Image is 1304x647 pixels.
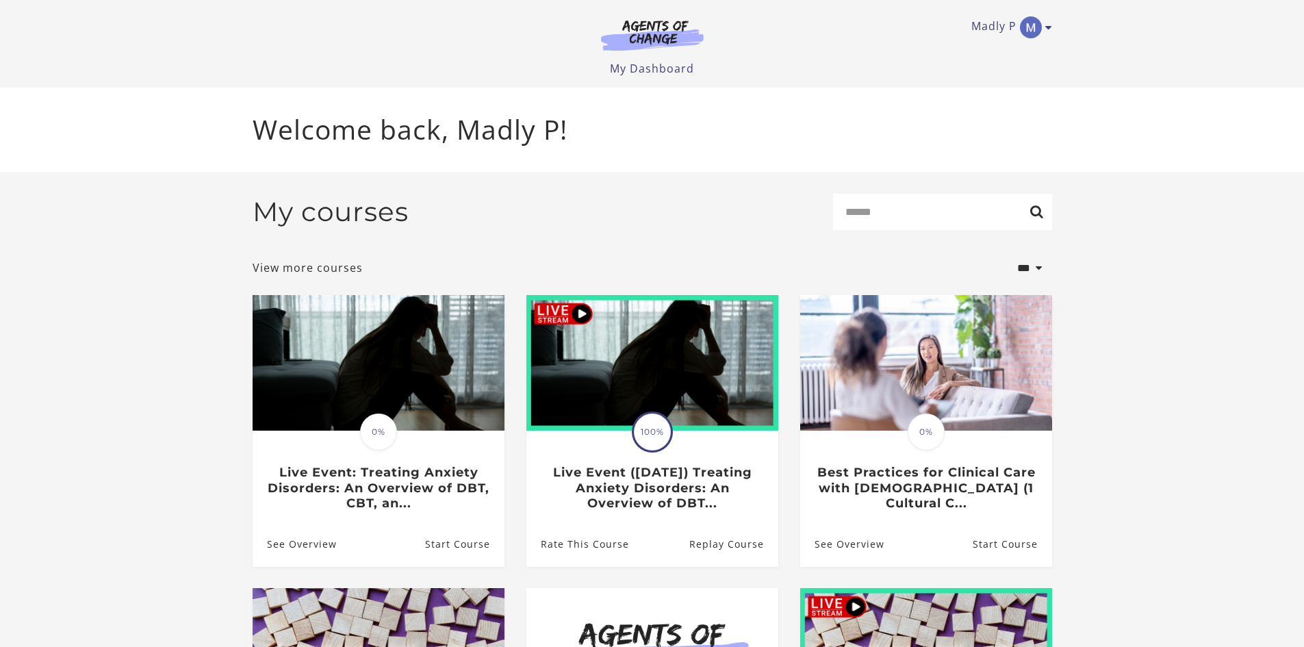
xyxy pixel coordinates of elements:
[971,16,1045,38] a: Toggle menu
[253,522,337,566] a: Live Event: Treating Anxiety Disorders: An Overview of DBT, CBT, an...: See Overview
[267,465,489,511] h3: Live Event: Treating Anxiety Disorders: An Overview of DBT, CBT, an...
[253,259,363,276] a: View more courses
[253,196,409,228] h2: My courses
[815,465,1037,511] h3: Best Practices for Clinical Care with [DEMOGRAPHIC_DATA] (1 Cultural C...
[424,522,504,566] a: Live Event: Treating Anxiety Disorders: An Overview of DBT, CBT, an...: Resume Course
[634,414,671,451] span: 100%
[972,522,1051,566] a: Best Practices for Clinical Care with Asian Americans (1 Cultural C...: Resume Course
[541,465,763,511] h3: Live Event ([DATE]) Treating Anxiety Disorders: An Overview of DBT...
[610,61,694,76] a: My Dashboard
[908,414,945,451] span: 0%
[253,110,1052,150] p: Welcome back, Madly P!
[689,522,778,566] a: Live Event (8/22/25) Treating Anxiety Disorders: An Overview of DBT...: Resume Course
[360,414,397,451] span: 0%
[800,522,884,566] a: Best Practices for Clinical Care with Asian Americans (1 Cultural C...: See Overview
[587,19,718,51] img: Agents of Change Logo
[526,522,629,566] a: Live Event (8/22/25) Treating Anxiety Disorders: An Overview of DBT...: Rate This Course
